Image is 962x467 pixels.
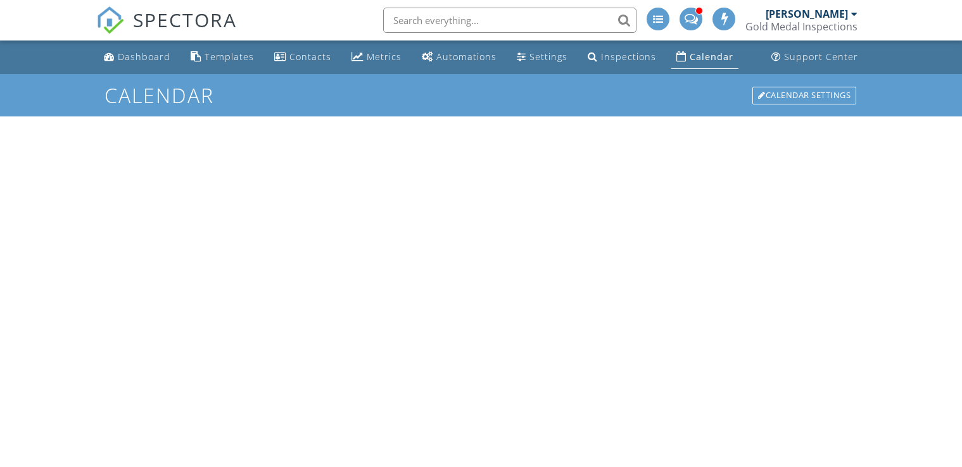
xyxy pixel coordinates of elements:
[766,46,863,69] a: Support Center
[766,8,848,20] div: [PERSON_NAME]
[529,51,567,63] div: Settings
[133,6,237,33] span: SPECTORA
[383,8,636,33] input: Search everything...
[784,51,858,63] div: Support Center
[99,46,175,69] a: Dashboard
[417,46,502,69] a: Automations (Advanced)
[367,51,402,63] div: Metrics
[104,84,858,106] h1: Calendar
[752,87,856,104] div: Calendar Settings
[751,85,858,106] a: Calendar Settings
[289,51,331,63] div: Contacts
[671,46,738,69] a: Calendar
[583,46,661,69] a: Inspections
[745,20,858,33] div: Gold Medal Inspections
[205,51,254,63] div: Templates
[118,51,170,63] div: Dashboard
[601,51,656,63] div: Inspections
[436,51,497,63] div: Automations
[690,51,733,63] div: Calendar
[96,17,237,44] a: SPECTORA
[269,46,336,69] a: Contacts
[96,6,124,34] img: The Best Home Inspection Software - Spectora
[512,46,573,69] a: Settings
[186,46,259,69] a: Templates
[346,46,407,69] a: Metrics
